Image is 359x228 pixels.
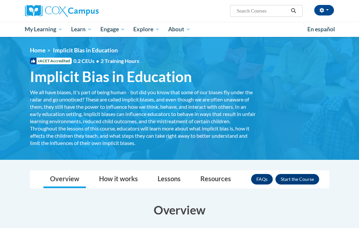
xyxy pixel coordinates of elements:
[314,5,334,15] button: Account Settings
[30,47,45,54] a: Home
[20,22,339,37] div: Main menu
[251,174,273,185] a: FAQs
[30,89,257,147] div: We all have biases, it's part of being human - but did you know that some of our biases fly under...
[289,7,298,15] button: Search
[100,25,125,33] span: Engage
[25,5,99,17] img: Cox Campus
[43,171,86,188] a: Overview
[92,171,144,188] a: How it works
[25,5,121,17] a: Cox Campus
[30,58,72,64] span: IACET Accredited
[194,171,238,188] a: Resources
[168,25,191,33] span: About
[53,47,118,54] span: Implicit Bias in Education
[307,26,335,33] span: En español
[236,7,289,15] input: Search Courses
[96,22,129,37] a: Engage
[96,58,99,64] span: •
[129,22,164,37] a: Explore
[303,22,339,36] a: En español
[275,174,319,185] button: Enroll
[25,25,63,33] span: My Learning
[133,25,160,33] span: Explore
[30,202,329,218] h3: Overview
[30,68,192,85] span: Implicit Bias in Education
[73,57,139,65] span: 0.2 CEUs
[21,22,67,37] a: My Learning
[151,171,187,188] a: Lessons
[101,58,139,64] span: 2 Training Hours
[164,22,195,37] a: About
[71,25,92,33] span: Learn
[67,22,96,37] a: Learn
